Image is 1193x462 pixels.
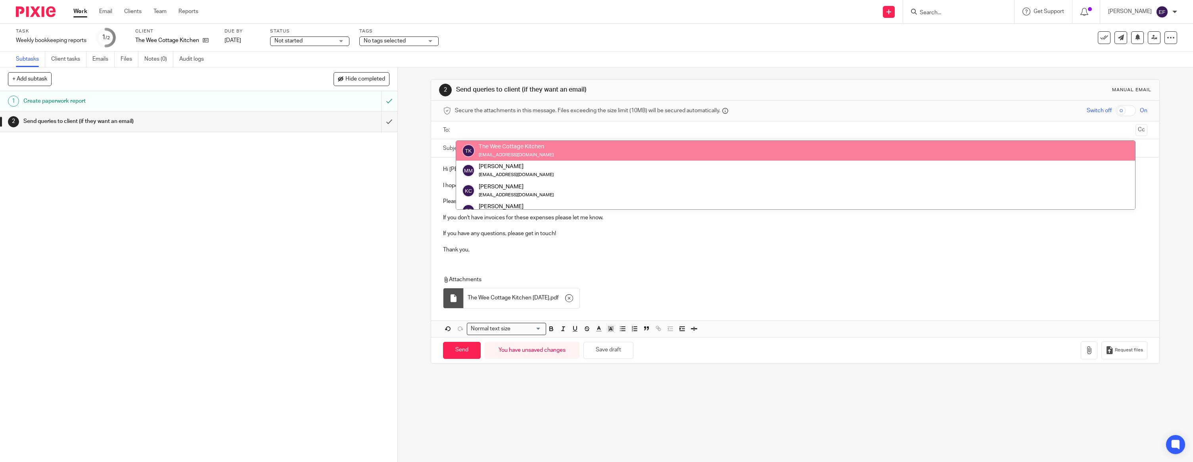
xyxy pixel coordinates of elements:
[1101,341,1147,359] button: Request files
[479,143,554,151] div: The Wee Cottage Kitchen
[144,52,173,67] a: Notes (0)
[16,6,56,17] img: Pixie
[1108,8,1152,15] p: [PERSON_NAME]
[1115,347,1143,353] span: Request files
[479,153,554,157] small: [EMAIL_ADDRESS][DOMAIN_NAME]
[270,28,349,35] label: Status
[1140,107,1147,115] span: On
[479,163,554,171] div: [PERSON_NAME]
[1087,107,1112,115] span: Switch off
[99,8,112,15] a: Email
[467,323,546,335] div: Search for option
[8,116,19,127] div: 2
[8,96,19,107] div: 1
[443,276,1111,284] p: Attachments
[224,38,241,43] span: [DATE]
[443,230,1147,238] p: If you have any questions, please get in touch!
[16,36,86,44] div: Weekly bookkeeping reports
[443,342,481,359] input: Send
[135,28,215,35] label: Client
[443,144,464,152] label: Subject:
[23,115,257,127] h1: Send queries to client (if they want an email)
[135,36,199,44] p: The Wee Cottage Kitchen
[73,8,87,15] a: Work
[179,52,210,67] a: Audit logs
[439,84,452,96] div: 2
[124,8,142,15] a: Clients
[583,342,633,359] button: Save draft
[485,342,579,359] div: You have unsaved changes
[102,33,110,42] div: 1
[468,294,549,302] span: The Wee Cottage Kitchen [DATE]
[1112,87,1151,93] div: Manual email
[479,203,589,211] div: [PERSON_NAME]
[345,76,385,82] span: Hide completed
[479,193,554,197] small: [EMAIL_ADDRESS][DOMAIN_NAME]
[550,294,559,302] span: pdf
[455,107,720,115] span: Secure the attachments in this message. Files exceeding the size limit (10MB) will be secured aut...
[462,204,475,217] img: svg%3E
[51,52,86,67] a: Client tasks
[919,10,990,17] input: Search
[443,214,1147,222] p: If you don't have invoices for these expenses please let me know.
[364,38,406,44] span: No tags selected
[121,52,138,67] a: Files
[479,173,554,177] small: [EMAIL_ADDRESS][DOMAIN_NAME]
[479,182,554,190] div: [PERSON_NAME]
[443,197,1147,205] p: Please find attached missing expenses paperwork report for this week. Please upload receipts or i...
[443,126,452,134] label: To:
[443,182,1147,190] p: I hope you are well and looking forward to the weekend!
[274,38,303,44] span: Not started
[462,184,475,197] img: svg%3E
[462,164,475,177] img: svg%3E
[105,36,110,40] small: /2
[513,325,541,333] input: Search for option
[464,288,579,308] div: .
[224,28,260,35] label: Due by
[1034,9,1064,14] span: Get Support
[456,86,812,94] h1: Send queries to client (if they want an email)
[8,72,52,86] button: + Add subtask
[153,8,167,15] a: Team
[1156,6,1168,18] img: svg%3E
[359,28,439,35] label: Tags
[23,95,257,107] h1: Create paperwork report
[443,165,1147,173] p: Hi [PERSON_NAME],
[334,72,389,86] button: Hide completed
[178,8,198,15] a: Reports
[92,52,115,67] a: Emails
[462,144,475,157] img: svg%3E
[16,52,45,67] a: Subtasks
[1135,124,1147,136] button: Cc
[443,246,1147,254] p: Thank you,
[16,28,86,35] label: Task
[469,325,512,333] span: Normal text size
